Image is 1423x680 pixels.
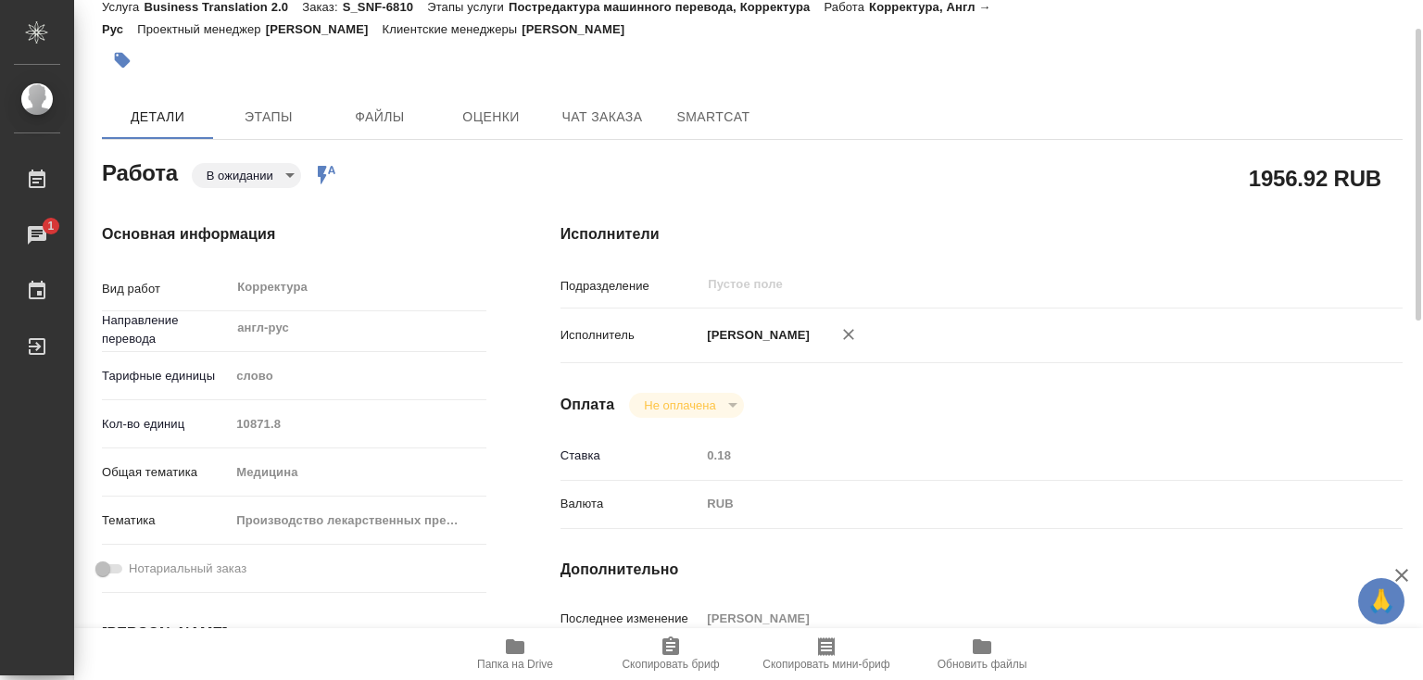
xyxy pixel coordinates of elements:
[622,658,719,671] span: Скопировать бриф
[102,223,486,246] h4: Основная информация
[700,442,1332,469] input: Пустое поле
[102,311,230,348] p: Направление перевода
[904,628,1060,680] button: Обновить файлы
[230,505,485,536] div: Производство лекарственных препаратов
[224,106,313,129] span: Этапы
[102,280,230,298] p: Вид работ
[560,610,701,628] p: Последнее изменение
[102,40,143,81] button: Добавить тэг
[102,367,230,385] p: Тарифные единицы
[700,488,1332,520] div: RUB
[102,511,230,530] p: Тематика
[36,217,65,235] span: 1
[593,628,749,680] button: Скопировать бриф
[230,410,485,437] input: Пустое поле
[522,22,638,36] p: [PERSON_NAME]
[230,457,485,488] div: Медицина
[560,447,701,465] p: Ставка
[335,106,424,129] span: Файлы
[560,495,701,513] p: Валюта
[102,415,230,434] p: Кол-во единиц
[638,397,721,413] button: Не оплачена
[437,628,593,680] button: Папка на Drive
[1358,578,1404,624] button: 🙏
[192,163,301,188] div: В ожидании
[669,106,758,129] span: SmartCat
[629,393,743,418] div: В ожидании
[560,394,615,416] h4: Оплата
[762,658,889,671] span: Скопировать мини-бриф
[560,277,701,296] p: Подразделение
[447,106,535,129] span: Оценки
[558,106,647,129] span: Чат заказа
[700,605,1332,632] input: Пустое поле
[129,560,246,578] span: Нотариальный заказ
[230,360,485,392] div: слово
[560,223,1403,246] h4: Исполнители
[938,658,1027,671] span: Обновить файлы
[1366,582,1397,621] span: 🙏
[560,559,1403,581] h4: Дополнительно
[749,628,904,680] button: Скопировать мини-бриф
[560,326,701,345] p: Исполнитель
[137,22,265,36] p: Проектный менеджер
[201,168,279,183] button: В ожидании
[266,22,383,36] p: [PERSON_NAME]
[102,155,178,188] h2: Работа
[1249,162,1381,194] h2: 1956.92 RUB
[102,463,230,482] p: Общая тематика
[477,658,553,671] span: Папка на Drive
[5,212,69,258] a: 1
[828,314,869,355] button: Удалить исполнителя
[113,106,202,129] span: Детали
[700,326,810,345] p: [PERSON_NAME]
[706,273,1289,296] input: Пустое поле
[383,22,523,36] p: Клиентские менеджеры
[102,623,486,645] h4: [PERSON_NAME]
